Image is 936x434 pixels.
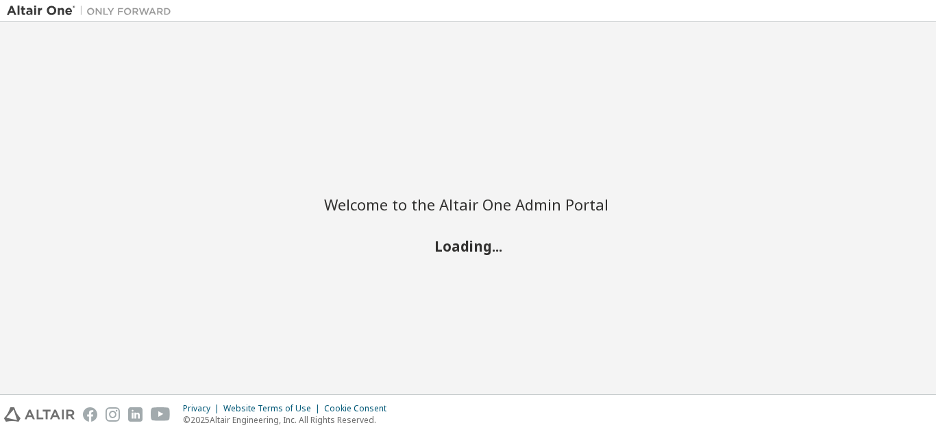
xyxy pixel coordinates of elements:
[128,407,143,422] img: linkedin.svg
[83,407,97,422] img: facebook.svg
[106,407,120,422] img: instagram.svg
[7,4,178,18] img: Altair One
[324,195,612,214] h2: Welcome to the Altair One Admin Portal
[183,403,223,414] div: Privacy
[183,414,395,426] p: © 2025 Altair Engineering, Inc. All Rights Reserved.
[324,403,395,414] div: Cookie Consent
[223,403,324,414] div: Website Terms of Use
[324,237,612,254] h2: Loading...
[4,407,75,422] img: altair_logo.svg
[151,407,171,422] img: youtube.svg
